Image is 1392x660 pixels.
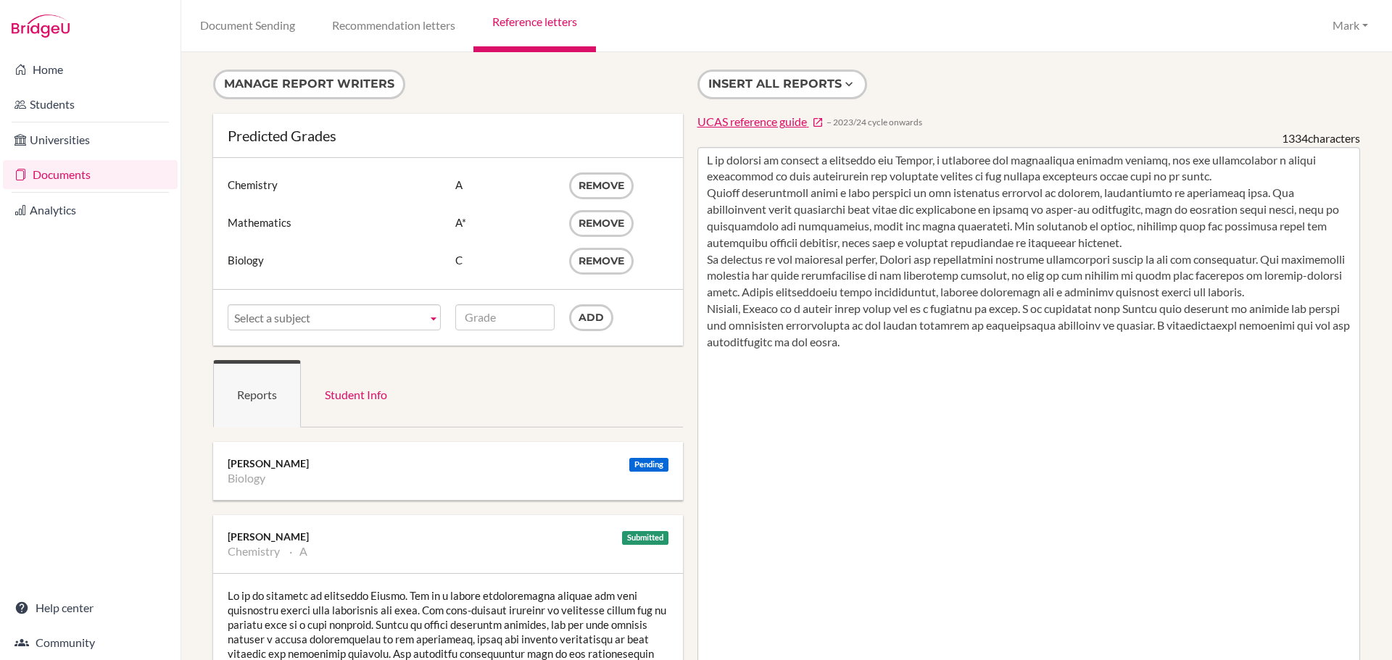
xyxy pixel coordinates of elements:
button: Remove [569,172,634,199]
span: Select a subject [234,305,421,331]
div: Pending [629,458,668,472]
a: Help center [3,593,178,622]
li: Biology [228,471,265,485]
input: Grade [455,304,555,330]
a: Community [3,628,178,657]
a: Home [3,55,178,84]
li: A [289,544,307,559]
div: Mathematics [228,210,441,235]
div: Biology [228,248,441,272]
li: Chemistry [228,544,280,559]
button: Manage report writers [213,70,405,99]
div: Predicted Grades [228,128,668,143]
div: Submitted [622,531,668,545]
a: Universities [3,125,178,154]
div: [PERSON_NAME] [228,530,668,544]
a: Student Info [301,360,411,427]
span: − 2023/24 cycle onwards [826,116,922,128]
span: UCAS reference guide [697,114,807,128]
div: A [455,172,555,197]
input: Add [569,304,613,331]
span: 1334 [1282,131,1308,145]
img: Bridge-U [12,14,70,38]
button: Mark [1326,12,1375,39]
div: C [455,248,555,272]
a: UCAS reference guide [697,114,824,130]
div: characters [1282,130,1360,147]
a: Students [3,90,178,119]
button: Remove [569,210,634,237]
div: Chemistry [228,172,441,197]
button: Insert all reports [697,70,867,99]
a: Analytics [3,196,178,225]
a: Documents [3,160,178,189]
div: [PERSON_NAME] [228,456,668,471]
a: Reports [213,360,301,427]
button: Remove [569,248,634,275]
